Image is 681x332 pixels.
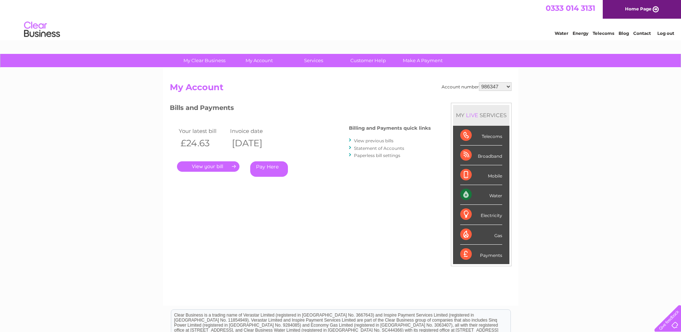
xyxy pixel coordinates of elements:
[465,112,480,119] div: LIVE
[354,138,393,143] a: View previous bills
[460,245,502,264] div: Payments
[460,205,502,225] div: Electricity
[460,165,502,185] div: Mobile
[284,54,343,67] a: Services
[171,4,510,35] div: Clear Business is a trading name of Verastar Limited (registered in [GEOGRAPHIC_DATA] No. 3667643...
[460,146,502,165] div: Broadband
[250,161,288,177] a: Pay Here
[619,31,629,36] a: Blog
[24,19,60,41] img: logo.png
[177,126,229,136] td: Your latest bill
[175,54,234,67] a: My Clear Business
[442,82,512,91] div: Account number
[546,4,595,13] a: 0333 014 3131
[657,31,674,36] a: Log out
[555,31,568,36] a: Water
[170,82,512,96] h2: My Account
[177,136,229,151] th: £24.63
[228,126,280,136] td: Invoice date
[354,153,400,158] a: Paperless bill settings
[460,225,502,245] div: Gas
[393,54,452,67] a: Make A Payment
[228,136,280,151] th: [DATE]
[354,146,404,151] a: Statement of Accounts
[170,103,431,115] h3: Bills and Payments
[460,126,502,146] div: Telecoms
[593,31,614,36] a: Telecoms
[573,31,588,36] a: Energy
[453,105,509,125] div: MY SERVICES
[349,125,431,131] h4: Billing and Payments quick links
[460,185,502,205] div: Water
[633,31,651,36] a: Contact
[177,161,239,172] a: .
[339,54,398,67] a: Customer Help
[229,54,289,67] a: My Account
